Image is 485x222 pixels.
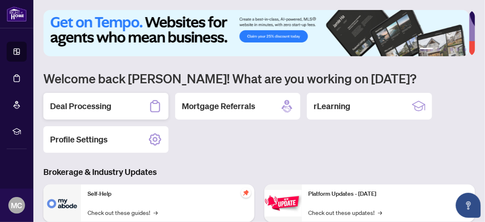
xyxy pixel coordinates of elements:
a: Check out these updates!→ [309,208,382,217]
button: 4 [450,48,453,51]
a: Check out these guides!→ [88,208,158,217]
span: → [153,208,158,217]
button: 1 [420,48,433,51]
span: → [378,208,382,217]
img: Slide 0 [43,10,469,56]
span: MC [11,200,23,211]
button: 6 [463,48,467,51]
button: 5 [457,48,460,51]
h2: Deal Processing [50,100,111,112]
img: Platform Updates - June 23, 2025 [264,190,302,216]
button: 2 [437,48,440,51]
button: Open asap [456,193,481,218]
h2: rLearning [314,100,350,112]
h2: Mortgage Referrals [182,100,255,112]
h3: Brokerage & Industry Updates [43,166,475,178]
span: pushpin [241,188,251,198]
h1: Welcome back [PERSON_NAME]! What are you working on [DATE]? [43,70,475,86]
img: Self-Help [43,185,81,222]
img: logo [7,6,27,22]
p: Platform Updates - [DATE] [309,190,469,199]
button: 3 [443,48,447,51]
h2: Profile Settings [50,134,108,145]
p: Self-Help [88,190,248,199]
